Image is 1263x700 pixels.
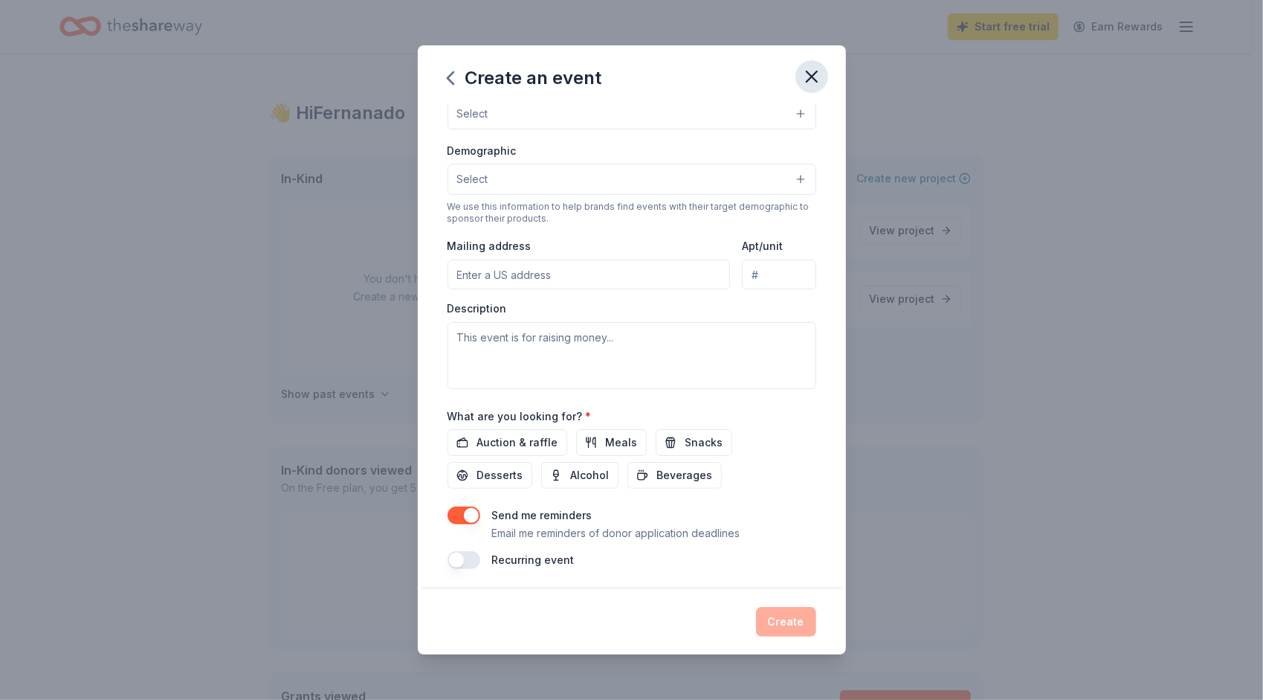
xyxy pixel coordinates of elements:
[457,170,488,188] span: Select
[656,429,732,456] button: Snacks
[742,260,815,289] input: #
[477,434,558,452] span: Auction & raffle
[571,466,610,484] span: Alcohol
[657,466,713,484] span: Beverages
[448,201,816,225] div: We use this information to help brands find events with their target demographic to sponsor their...
[627,462,722,489] button: Beverages
[448,409,592,424] label: What are you looking for?
[448,66,602,90] div: Create an event
[448,462,532,489] button: Desserts
[448,144,517,158] label: Demographic
[448,429,567,456] button: Auction & raffle
[492,553,575,566] label: Recurring event
[448,239,532,254] label: Mailing address
[448,164,816,195] button: Select
[492,524,740,542] p: Email me reminders of donor application deadlines
[448,98,816,129] button: Select
[606,434,638,452] span: Meals
[448,260,731,289] input: Enter a US address
[492,509,592,521] label: Send me reminders
[541,462,618,489] button: Alcohol
[685,434,723,452] span: Snacks
[576,429,647,456] button: Meals
[477,466,523,484] span: Desserts
[457,105,488,123] span: Select
[448,301,507,316] label: Description
[742,239,783,254] label: Apt/unit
